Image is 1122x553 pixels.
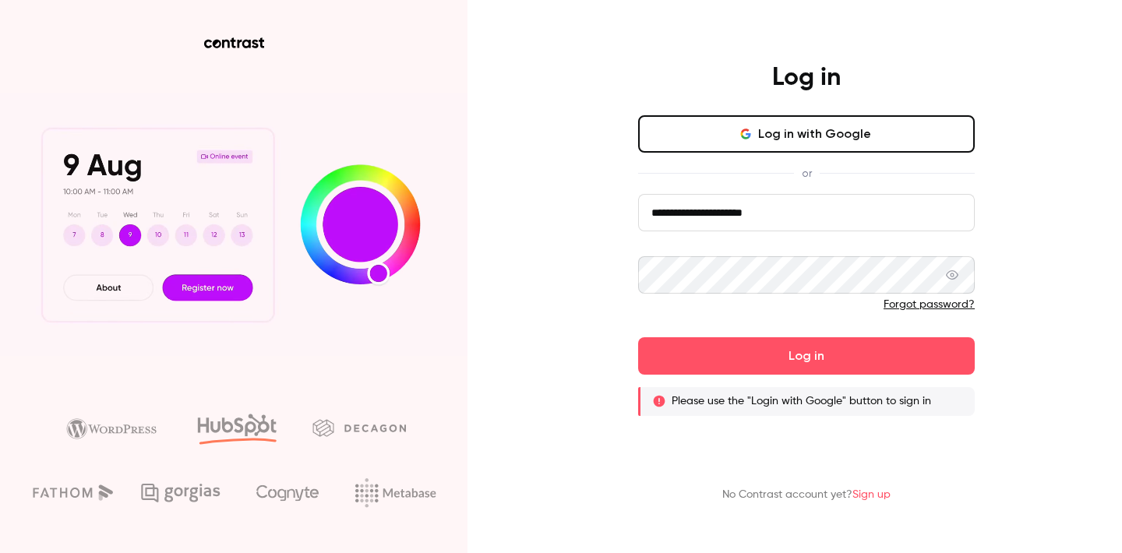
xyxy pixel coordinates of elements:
p: No Contrast account yet? [722,487,891,503]
p: Please use the "Login with Google" button to sign in [672,393,931,409]
button: Log in with Google [638,115,975,153]
a: Sign up [852,489,891,500]
a: Forgot password? [884,299,975,310]
span: or [794,165,820,181]
button: Log in [638,337,975,375]
img: decagon [312,419,406,436]
h4: Log in [772,62,841,93]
